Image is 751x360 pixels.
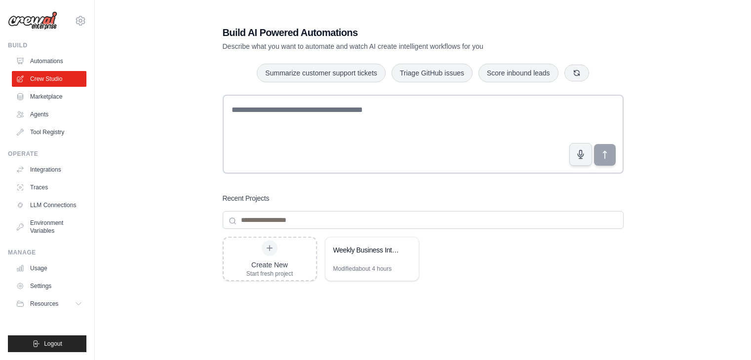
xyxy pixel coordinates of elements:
[12,215,86,239] a: Environment Variables
[44,340,62,348] span: Logout
[12,180,86,195] a: Traces
[8,335,86,352] button: Logout
[12,53,86,69] a: Automations
[246,270,293,278] div: Start fresh project
[223,41,554,51] p: Describe what you want to automate and watch AI create intelligent workflows for you
[223,26,554,39] h1: Build AI Powered Automations
[12,107,86,122] a: Agents
[12,124,86,140] a: Tool Registry
[12,197,86,213] a: LLM Connections
[333,245,401,255] div: Weekly Business Intelligence Reporter
[257,64,385,82] button: Summarize customer support tickets
[12,278,86,294] a: Settings
[12,162,86,178] a: Integrations
[30,300,58,308] span: Resources
[569,143,592,166] button: Click to speak your automation idea
[12,89,86,105] a: Marketplace
[246,260,293,270] div: Create New
[564,65,589,81] button: Get new suggestions
[392,64,473,82] button: Triage GitHub issues
[223,193,270,203] h3: Recent Projects
[12,260,86,276] a: Usage
[478,64,558,82] button: Score inbound leads
[12,71,86,87] a: Crew Studio
[8,41,86,49] div: Build
[8,150,86,158] div: Operate
[8,249,86,256] div: Manage
[12,296,86,312] button: Resources
[333,265,392,273] div: Modified about 4 hours
[8,11,57,30] img: Logo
